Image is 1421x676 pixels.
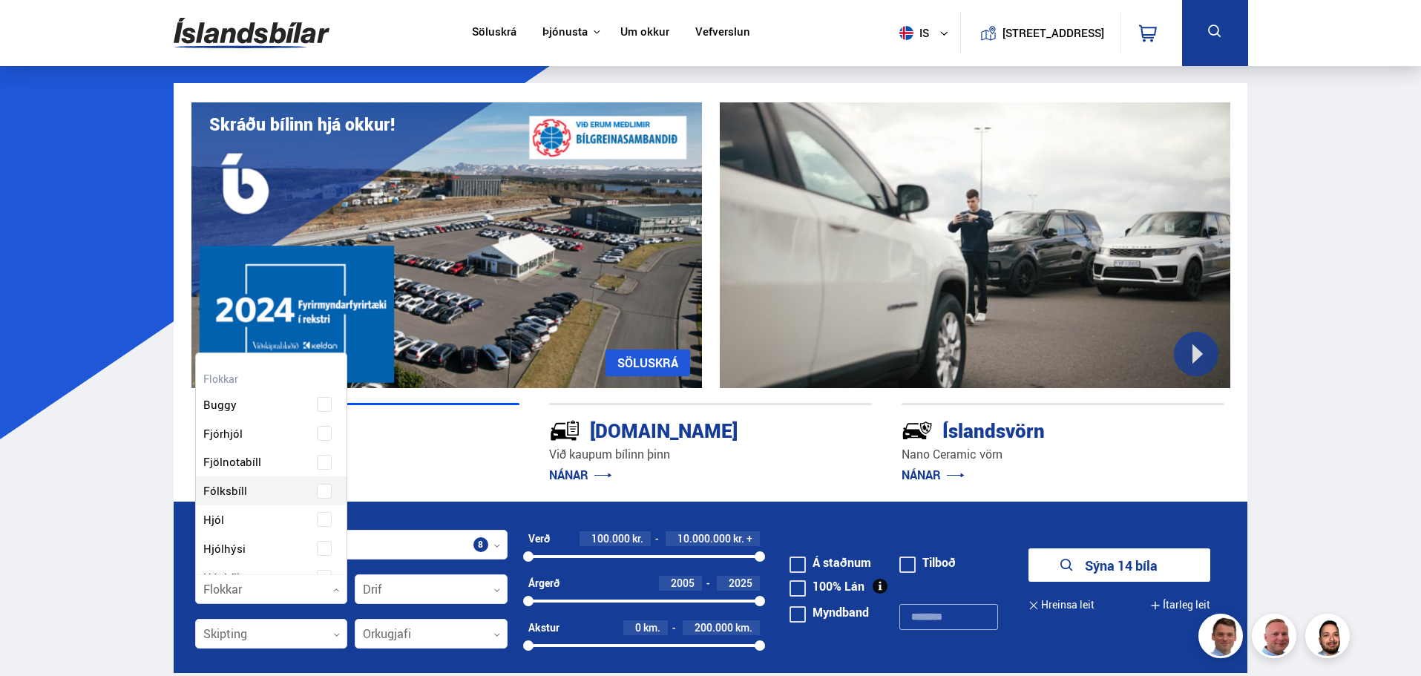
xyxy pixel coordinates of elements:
[549,416,819,442] div: [DOMAIN_NAME]
[899,557,956,568] label: Tilboð
[203,451,261,473] span: Fjölnotabíll
[528,533,550,545] div: Verð
[733,533,744,545] span: kr.
[1028,548,1210,582] button: Sýna 14 bíla
[695,620,733,634] span: 200.000
[542,25,588,39] button: Þjónusta
[968,12,1112,54] a: [STREET_ADDRESS]
[902,446,1224,463] p: Nano Ceramic vörn
[197,446,519,463] p: Selja eða finna bílinn
[203,567,240,588] span: Húsbíll
[902,467,965,483] a: NÁNAR
[735,622,752,634] span: km.
[549,446,872,463] p: Við kaupum bílinn þinn
[635,620,641,634] span: 0
[606,350,690,376] a: SÖLUSKRÁ
[1028,588,1095,622] button: Hreinsa leit
[695,25,750,41] a: Vefverslun
[528,622,559,634] div: Akstur
[472,25,516,41] a: Söluskrá
[746,533,752,545] span: +
[790,580,864,592] label: 100% Lán
[203,538,246,559] span: Hjólhýsi
[620,25,669,41] a: Um okkur
[671,576,695,590] span: 2005
[1201,616,1245,660] img: FbJEzSuNWCJXmdc-.webp
[1150,588,1210,622] button: Ítarleg leit
[899,26,913,40] img: svg+xml;base64,PHN2ZyB4bWxucz0iaHR0cDovL3d3dy53My5vcmcvMjAwMC9zdmciIHdpZHRoPSI1MTIiIGhlaWdodD0iNT...
[1254,616,1299,660] img: siFngHWaQ9KaOqBr.png
[643,622,660,634] span: km.
[528,577,559,589] div: Árgerð
[203,394,237,416] span: Buggy
[632,533,643,545] span: kr.
[174,9,329,57] img: G0Ugv5HjCgRt.svg
[549,467,612,483] a: NÁNAR
[790,557,871,568] label: Á staðnum
[677,531,731,545] span: 10.000.000
[902,416,1172,442] div: Íslandsvörn
[12,6,56,50] button: Open LiveChat chat widget
[591,531,630,545] span: 100.000
[729,576,752,590] span: 2025
[1008,27,1099,39] button: [STREET_ADDRESS]
[209,114,395,134] h1: Skráðu bílinn hjá okkur!
[1307,616,1352,660] img: nhp88E3Fdnt1Opn2.png
[893,26,931,40] span: is
[902,415,933,446] img: -Svtn6bYgwAsiwNX.svg
[191,102,702,388] img: eKx6w-_Home_640_.png
[893,11,960,55] button: is
[790,606,869,618] label: Myndband
[549,415,580,446] img: tr5P-W3DuiFaO7aO.svg
[203,509,224,531] span: Hjól
[203,480,247,502] span: Fólksbíll
[203,423,243,444] span: Fjórhjól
